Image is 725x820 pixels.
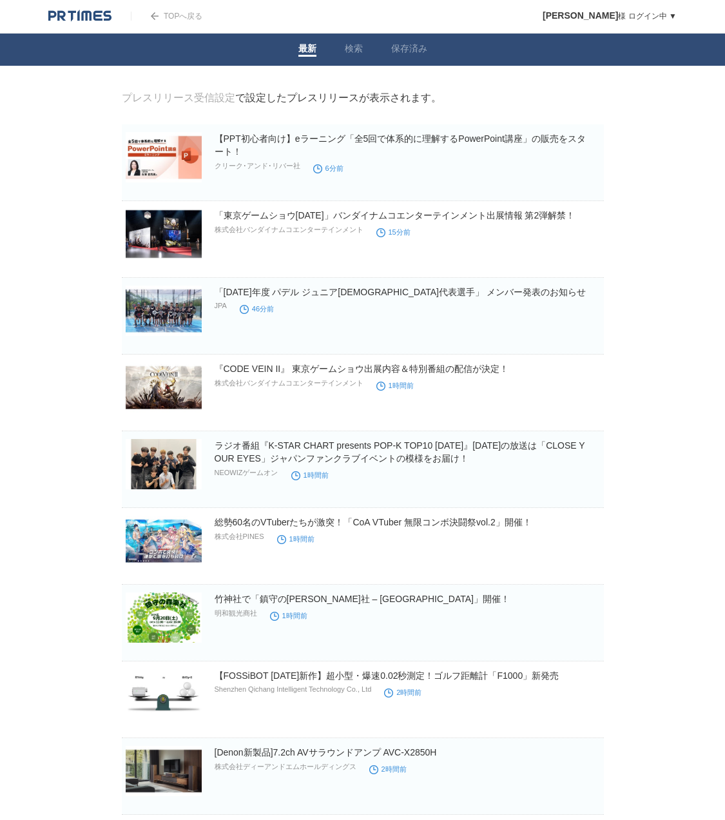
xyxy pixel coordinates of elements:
a: 『CODE VEIN II』 東京ゲームショウ出展内容＆特別番組の配信が決定！ [215,364,509,374]
a: TOPへ戻る [131,12,202,21]
a: 【FOSSiBOT [DATE]新作】超小型・爆速0.02秒測定！ゴルフ距離計「F1000」新発売 [215,670,559,681]
time: 6分前 [313,164,343,172]
a: 総勢60名のVTuberたちが激突！「CoA VTuber 無限コンボ決闘祭vol.2」開催！ [215,517,532,527]
time: 1時間前 [291,471,329,479]
a: プレスリリース受信設定 [122,92,235,103]
img: 【PPT初心者向け】eラーニング「全5回で体系的に理解するPowerPoint講座」の販売をスタート！ [126,132,202,182]
span: [PERSON_NAME] [543,10,618,21]
img: 「2025年度 パデル ジュニア日本代表選手」 メンバー発表のお知らせ [126,286,202,336]
time: 1時間前 [270,612,307,620]
a: 「東京ゲームショウ[DATE]」バンダイナムコエンターテインメント出展情報 第2弾解禁！ [215,210,575,220]
time: 1時間前 [277,535,314,543]
time: 15分前 [376,228,411,236]
img: 【FOSSiBOT 2025年新作】超小型・爆速0.02秒測定！ゴルフ距離計「F1000」新発売 [126,669,202,719]
p: 株式会社バンダイナムコエンターテインメント [215,225,363,235]
p: 株式会社ディーアンドエムホールディングス [215,762,356,772]
img: [Denon新製品]7.2ch AVサラウンドアンプ AVC-X2850H [126,746,202,796]
a: 保存済み [391,43,427,57]
a: ラジオ番組『K-STAR CHART presents POP-K TOP10 [DATE]』[DATE]の放送は「CLOSE YOUR EYES」ジャパンファンクラブイベントの模様をお届け！ [215,440,585,464]
img: 総勢60名のVTuberたちが激突！「CoA VTuber 無限コンボ決闘祭vol.2」開催！ [126,516,202,566]
p: 株式会社PINES [215,532,264,542]
img: 『CODE VEIN II』 東京ゲームショウ出展内容＆特別番組の配信が決定！ [126,362,202,413]
p: Shenzhen Qichang Intelligent Technology Co., Ltd [215,685,372,693]
img: logo.png [48,10,111,23]
a: [PERSON_NAME]様 ログイン中 ▼ [543,12,677,21]
img: 竹神社で「鎮守の森楽社 – mori森CAMP」開催！ [126,592,202,643]
time: 46分前 [240,305,274,313]
img: ラジオ番組『K-STAR CHART presents POP-K TOP10 Friday』9月12日（金）の放送は「CLOSE YOUR EYES」ジャパンファンクラブイベントの模様をお届け！ [126,439,202,489]
p: クリーク･アンド･リバー社 [215,161,300,171]
time: 1時間前 [376,382,414,389]
a: 【PPT初心者向け】eラーニング「全5回で体系的に理解するPowerPoint講座」の販売をスタート！ [215,133,586,157]
a: 最新 [298,43,316,57]
img: 「東京ゲームショウ2025」バンダイナムコエンターテインメント出展情報 第2弾解禁！ [126,209,202,259]
time: 2時間前 [369,765,407,773]
a: 検索 [345,43,363,57]
a: 「[DATE]年度 パデル ジュニア[DEMOGRAPHIC_DATA]代表選手」 メンバー発表のお知らせ [215,287,586,297]
a: [Denon新製品]7.2ch AVサラウンドアンプ AVC-X2850H [215,747,437,757]
p: 明和観光商社 [215,609,257,618]
img: arrow.png [151,12,159,20]
time: 2時間前 [384,688,421,696]
div: で設定したプレスリリースが表示されます。 [122,92,441,105]
p: NEOWIZゲームオン [215,468,278,478]
p: JPA [215,302,227,309]
a: 竹神社で「鎮守の[PERSON_NAME]社 – [GEOGRAPHIC_DATA]」開催！ [215,594,510,604]
p: 株式会社バンダイナムコエンターテインメント [215,378,363,388]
